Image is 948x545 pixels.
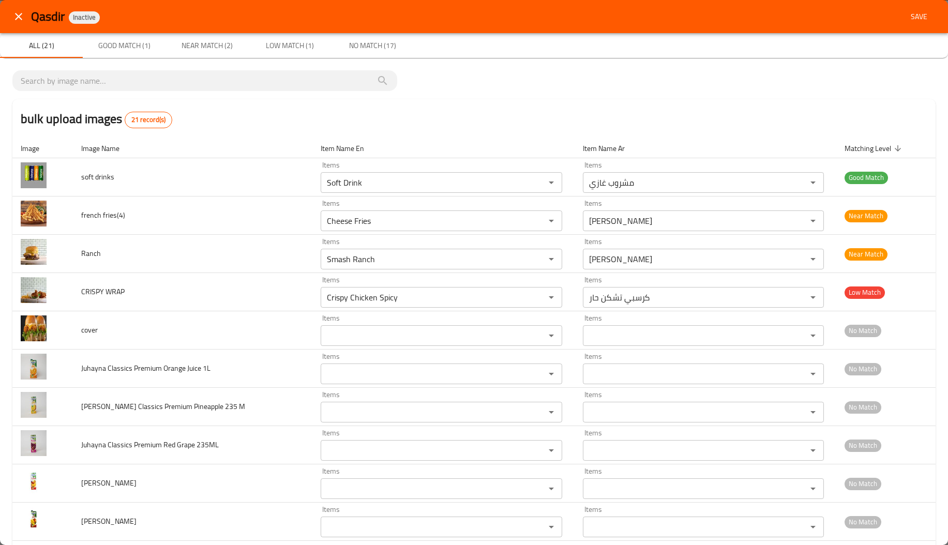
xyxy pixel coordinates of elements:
img: Juhayna Classics Premium Red Grape 235ML [21,430,47,456]
button: close [6,4,31,29]
th: Item Name En [312,139,574,158]
span: Low Match (1) [254,39,325,52]
div: Inactive [69,11,100,24]
span: CRISPY WRAP [81,285,125,298]
button: Open [806,405,820,419]
span: Near Match [845,210,887,222]
button: Open [806,520,820,534]
span: No Match [845,516,881,528]
button: Open [806,290,820,305]
span: No Match [845,401,881,413]
button: Open [544,367,559,381]
span: 21 record(s) [125,115,172,125]
button: Open [806,443,820,458]
span: Image Name [81,142,133,155]
button: Open [544,175,559,190]
span: Save [907,10,931,23]
button: Open [544,214,559,228]
span: Low Match [845,286,885,298]
button: Open [544,252,559,266]
img: Juhayna Classics Premium Orange Juice 1L [21,354,47,380]
span: No Match (17) [337,39,408,52]
th: Image [12,139,73,158]
span: soft drinks [81,170,114,184]
button: Open [544,290,559,305]
span: Matching Level [845,142,905,155]
span: Qasdir [31,5,65,28]
button: Open [806,252,820,266]
span: All (21) [6,39,77,52]
span: No Match [845,325,881,337]
span: Ranch [81,247,101,260]
img: CRISPY WRAP [21,277,47,303]
span: cover [81,323,98,337]
button: Open [544,405,559,419]
span: Juhayna Classics Premium Orange Juice 1L [81,361,210,375]
button: Open [544,481,559,496]
button: Open [806,481,820,496]
h2: bulk upload images [21,110,172,128]
button: Open [544,328,559,343]
button: Open [544,520,559,534]
div: Total records count [125,112,172,128]
span: french fries(4) [81,208,125,222]
span: Near Match [845,248,887,260]
span: No Match [845,363,881,375]
span: [PERSON_NAME] [81,476,137,490]
img: juhayna mango [21,507,47,533]
span: Juhayna Classics Premium Red Grape 235ML [81,438,219,451]
span: Good Match (1) [89,39,159,52]
button: Open [806,367,820,381]
img: french fries(4) [21,201,47,226]
span: Near Match (2) [172,39,242,52]
span: [PERSON_NAME] [81,514,137,528]
input: search [21,72,389,89]
span: No Match [845,440,881,451]
img: Ranch [21,239,47,265]
img: cover [21,315,47,341]
img: Juhayna Classics Premium Pineapple 235 M [21,392,47,418]
span: Inactive [69,13,100,22]
span: No Match [845,478,881,490]
button: Save [902,7,936,26]
button: Open [806,214,820,228]
span: Good Match [845,172,888,184]
img: soft drinks [21,162,47,188]
span: [PERSON_NAME] Classics Premium Pineapple 235 M [81,400,245,413]
button: Open [806,175,820,190]
button: Open [544,443,559,458]
img: Juhayna Cocktail [21,468,47,494]
button: Open [806,328,820,343]
th: Item Name Ar [575,139,836,158]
